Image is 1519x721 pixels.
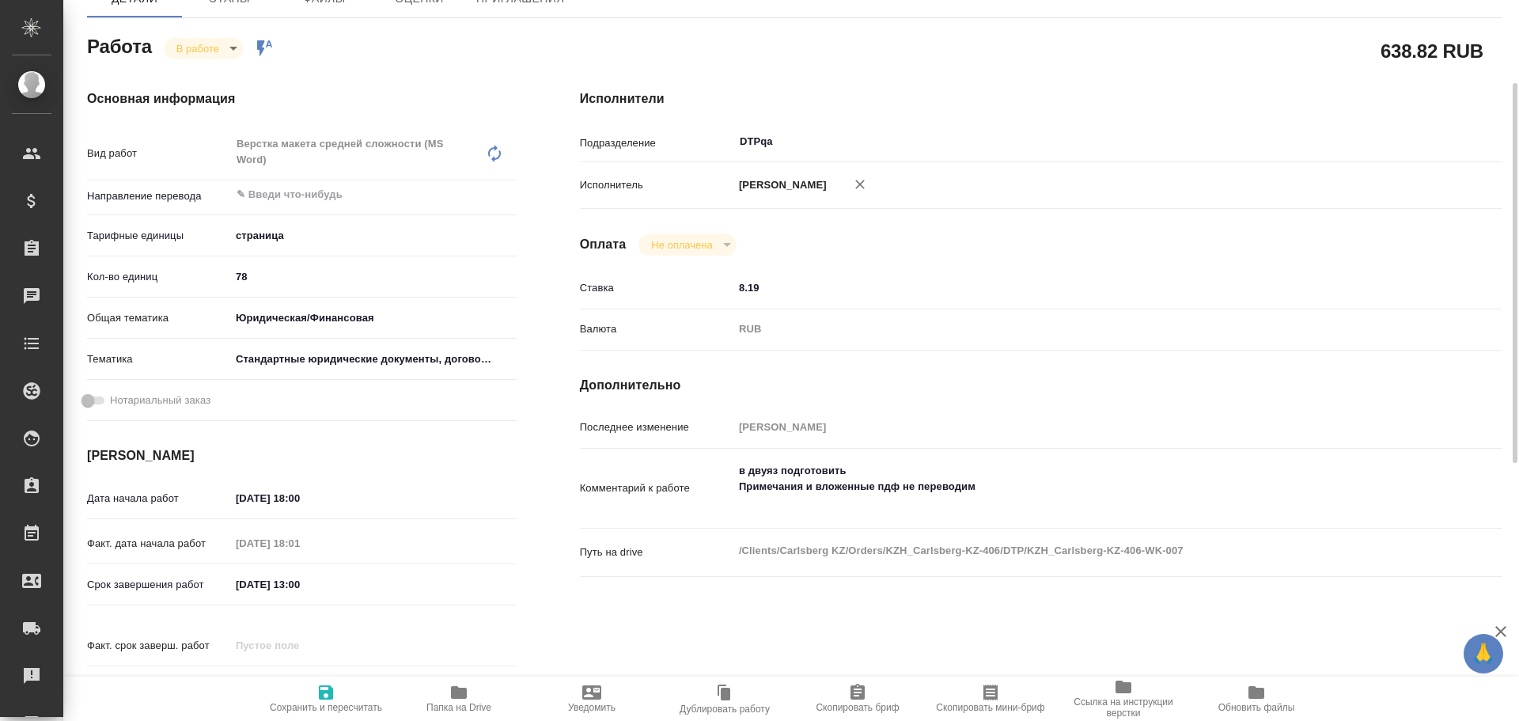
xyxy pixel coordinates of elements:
[733,416,1425,438] input: Пустое поле
[843,167,877,202] button: Удалить исполнителя
[87,351,230,367] p: Тематика
[936,702,1044,713] span: Скопировать мини-бриф
[87,188,230,204] p: Направление перевода
[87,146,230,161] p: Вид работ
[230,487,369,510] input: ✎ Введи что-нибудь
[87,491,230,507] p: Дата начала работ
[580,89,1502,108] h4: Исполнители
[733,537,1425,564] textarea: /Clients/Carlsberg KZ/Orders/KZH_Carlsberg-KZ-406/DTP/KZH_Carlsberg-KZ-406-WK-007
[164,38,243,59] div: В работе
[658,677,791,721] button: Дублировать работу
[580,177,733,193] p: Исполнитель
[235,185,459,204] input: ✎ Введи что-нибудь
[230,222,517,249] div: страница
[580,135,733,151] p: Подразделение
[87,446,517,465] h4: [PERSON_NAME]
[1066,696,1180,719] span: Ссылка на инструкции верстки
[87,89,517,108] h4: Основная информация
[646,238,717,252] button: Не оплачена
[525,677,658,721] button: Уведомить
[1218,702,1295,713] span: Обновить файлы
[230,265,517,288] input: ✎ Введи что-нибудь
[733,457,1425,516] textarea: в двуяз подготовить Примечания и вложенные пдф не переводим
[87,310,230,326] p: Общая тематика
[580,235,627,254] h4: Оплата
[791,677,924,721] button: Скопировать бриф
[580,419,733,435] p: Последнее изменение
[87,31,152,59] h2: Работа
[87,638,230,654] p: Факт. срок заверш. работ
[580,545,733,560] p: Путь на drive
[733,316,1425,343] div: RUB
[110,393,210,408] span: Нотариальный заказ
[87,536,230,552] p: Факт. дата начала работ
[580,480,733,496] p: Комментарий к работе
[1464,634,1503,674] button: 🙏
[1381,37,1483,64] h2: 638.82 RUB
[87,269,230,285] p: Кол-во единиц
[392,677,525,721] button: Папка на Drive
[733,276,1425,299] input: ✎ Введи что-нибудь
[426,702,491,713] span: Папка на Drive
[1190,677,1323,721] button: Обновить файлы
[580,321,733,337] p: Валюта
[508,193,511,196] button: Open
[1416,140,1419,143] button: Open
[230,675,369,698] input: ✎ Введи что-нибудь
[580,376,1502,395] h4: Дополнительно
[816,702,899,713] span: Скопировать бриф
[580,280,733,296] p: Ставка
[230,346,517,373] div: Стандартные юридические документы, договоры, уставы
[230,305,517,332] div: Юридическая/Финансовая
[230,532,369,555] input: Пустое поле
[568,702,616,713] span: Уведомить
[638,234,736,256] div: В работе
[230,634,369,657] input: Пустое поле
[924,677,1057,721] button: Скопировать мини-бриф
[270,702,382,713] span: Сохранить и пересчитать
[733,177,827,193] p: [PERSON_NAME]
[1470,637,1497,670] span: 🙏
[230,573,369,596] input: ✎ Введи что-нибудь
[87,228,230,244] p: Тарифные единицы
[87,577,230,593] p: Срок завершения работ
[1057,677,1190,721] button: Ссылка на инструкции верстки
[172,42,224,55] button: В работе
[259,677,392,721] button: Сохранить и пересчитать
[680,704,770,715] span: Дублировать работу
